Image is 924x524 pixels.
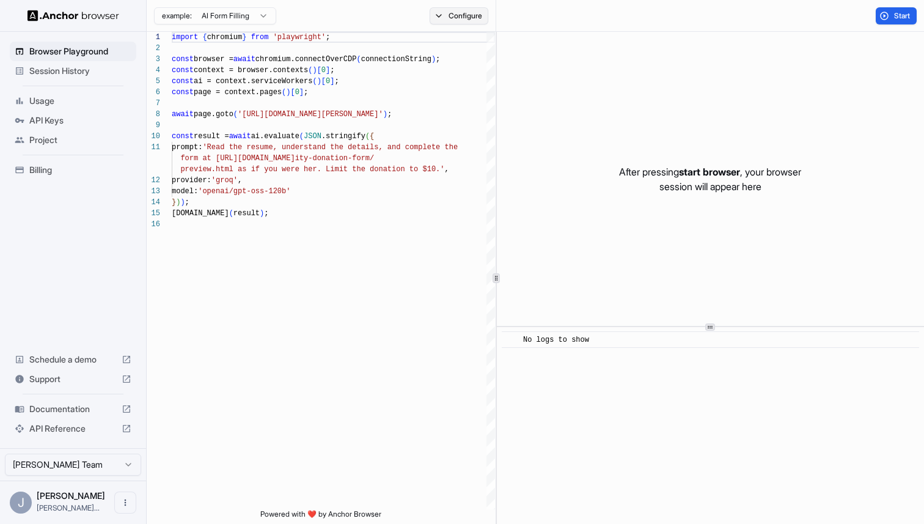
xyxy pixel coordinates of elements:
[29,164,131,176] span: Billing
[286,88,290,97] span: )
[321,132,365,141] span: .stringify
[321,66,326,75] span: 0
[251,132,299,141] span: ai.evaluate
[172,176,211,185] span: provider:
[29,403,117,415] span: Documentation
[29,373,117,385] span: Support
[147,109,160,120] div: 8
[361,55,431,64] span: connectionString
[330,77,334,86] span: ]
[229,209,233,218] span: (
[172,132,194,141] span: const
[172,55,194,64] span: const
[422,143,458,152] span: lete the
[147,65,160,76] div: 4
[260,209,264,218] span: )
[273,33,326,42] span: 'playwright'
[304,88,308,97] span: ;
[10,369,136,389] div: Support
[444,165,449,174] span: ,
[172,33,198,42] span: import
[233,209,260,218] span: result
[326,33,330,42] span: ;
[147,208,160,219] div: 15
[147,120,160,131] div: 9
[172,187,198,196] span: model:
[330,66,334,75] span: ;
[304,132,321,141] span: JSON
[29,114,131,127] span: API Keys
[10,130,136,150] div: Project
[312,66,317,75] span: )
[238,110,383,119] span: '[URL][DOMAIN_NAME][PERSON_NAME]'
[10,160,136,180] div: Billing
[10,111,136,130] div: API Keys
[147,54,160,65] div: 3
[326,77,330,86] span: 0
[894,11,911,21] span: Start
[431,55,436,64] span: )
[255,55,357,64] span: chromium.connectOverCDP
[233,110,238,119] span: (
[172,110,194,119] span: await
[290,88,295,97] span: [
[317,77,321,86] span: )
[147,219,160,230] div: 16
[172,66,194,75] span: const
[147,98,160,109] div: 7
[321,77,326,86] span: [
[295,154,375,163] span: ity-donation-form/
[180,154,295,163] span: form at [URL][DOMAIN_NAME]
[194,88,282,97] span: page = context.pages
[176,198,180,207] span: )
[162,11,192,21] span: example:
[202,33,207,42] span: {
[180,165,400,174] span: preview.html as if you were her. Limit the donatio
[317,66,321,75] span: [
[10,399,136,419] div: Documentation
[387,110,392,119] span: ;
[295,88,299,97] span: 0
[147,175,160,186] div: 12
[37,490,105,501] span: John Marbach
[211,176,238,185] span: 'groq'
[400,165,444,174] span: n to $10.'
[29,134,131,146] span: Project
[37,503,100,512] span: john@anchorbrowser.io
[370,132,374,141] span: {
[356,55,361,64] span: (
[172,88,194,97] span: const
[172,198,176,207] span: }
[10,42,136,61] div: Browser Playground
[10,61,136,81] div: Session History
[430,7,489,24] button: Configure
[194,77,312,86] span: ai = context.serviceWorkers
[383,110,387,119] span: )
[619,164,801,194] p: After pressing , your browser session will appear here
[194,132,229,141] span: result =
[29,65,131,77] span: Session History
[194,55,233,64] span: browser =
[172,77,194,86] span: const
[10,492,32,514] div: J
[876,7,917,24] button: Start
[299,88,304,97] span: ]
[10,350,136,369] div: Schedule a demo
[523,336,589,344] span: No logs to show
[10,419,136,438] div: API Reference
[194,66,308,75] span: context = browser.contexts
[172,143,202,152] span: prompt:
[180,198,185,207] span: )
[308,66,312,75] span: (
[28,10,119,21] img: Anchor Logo
[172,209,229,218] span: [DOMAIN_NAME]
[334,77,339,86] span: ;
[198,187,290,196] span: 'openai/gpt-oss-120b'
[29,45,131,57] span: Browser Playground
[679,166,740,178] span: start browser
[29,95,131,107] span: Usage
[185,198,189,207] span: ;
[147,131,160,142] div: 10
[282,88,286,97] span: (
[238,176,242,185] span: ,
